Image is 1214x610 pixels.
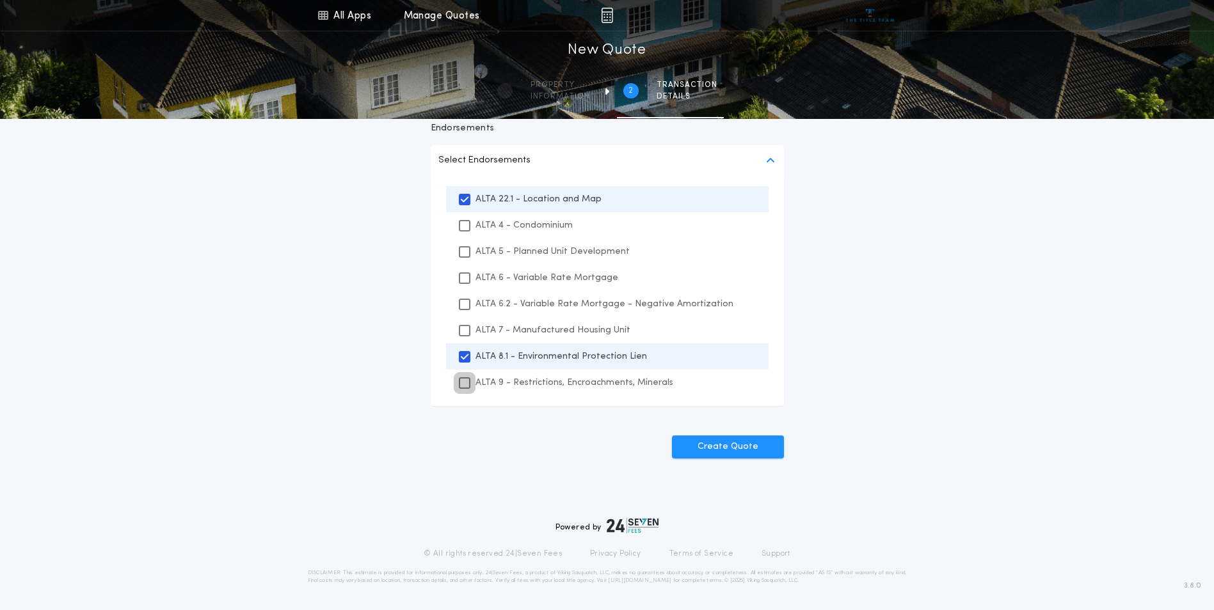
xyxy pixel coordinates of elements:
p: DISCLAIMER: This estimate is provided for informational purposes only. 24|Seven Fees, a product o... [308,569,907,584]
span: Transaction [657,80,717,90]
span: Property [531,80,590,90]
p: Endorsements [431,122,784,135]
p: ALTA 6 - Variable Rate Mortgage [475,271,618,285]
img: logo [607,518,659,533]
h1: New Quote [568,40,646,61]
a: [URL][DOMAIN_NAME] [608,578,671,583]
img: vs-icon [846,9,894,22]
p: © All rights reserved. 24|Seven Fees [424,549,562,559]
a: Terms of Service [669,549,733,559]
h2: 2 [628,86,633,96]
p: ALTA 8.1 - Environmental Protection Lien [475,350,647,363]
div: Powered by [555,518,659,533]
a: Privacy Policy [590,549,641,559]
span: details [657,91,717,102]
span: 3.8.0 [1184,580,1201,591]
p: ALTA 7 - Manufactured Housing Unit [475,324,630,337]
img: img [601,8,613,23]
ul: Select Endorsements [431,176,784,406]
p: ALTA 5 - Planned Unit Development [475,245,630,258]
p: Select Endorsements [438,153,531,168]
button: Select Endorsements [431,145,784,176]
button: Create Quote [672,435,784,458]
span: information [531,91,590,102]
p: ALTA 22.1 - Location and Map [475,192,602,206]
a: Support [762,549,790,559]
p: ALTA 9 - Restrictions, Encroachments, Minerals [475,376,673,389]
p: ALTA 4 - Condominium [475,219,573,232]
p: ALTA 6.2 - Variable Rate Mortgage - Negative Amortization [475,297,733,311]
